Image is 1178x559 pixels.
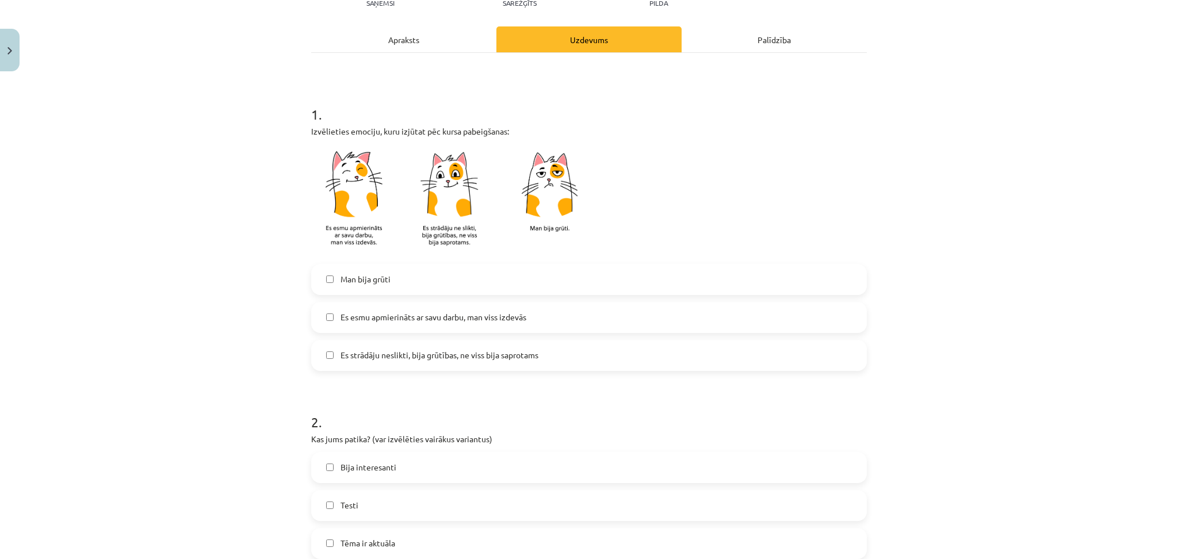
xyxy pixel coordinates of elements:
h1: 2 . [311,394,867,430]
input: Es esmu apmierināts ar savu darbu, man viss izdevās [326,313,334,321]
div: Palīdzība [682,26,867,52]
input: Testi [326,501,334,509]
span: Es esmu apmierināts ar savu darbu, man viss izdevās [341,311,526,323]
input: Man bija grūti [326,275,334,283]
p: Izvēlieties emociju, kuru izjūtat pēc kursa pabeigšanas: [311,125,867,137]
input: Es strādāju neslikti, bija grūtības, ne viss bija saprotams [326,351,334,359]
input: Bija interesanti [326,464,334,471]
span: Tēma ir aktuāla [341,537,395,549]
span: Testi [341,499,358,511]
div: Apraksts [311,26,496,52]
p: Kas jums patika? (var izvēlēties vairākus variantus) [311,433,867,445]
h1: 1 . [311,86,867,122]
div: Uzdevums [496,26,682,52]
span: Es strādāju neslikti, bija grūtības, ne viss bija saprotams [341,349,538,361]
img: icon-close-lesson-0947bae3869378f0d4975bcd49f059093ad1ed9edebbc8119c70593378902aed.svg [7,47,12,55]
span: Man bija grūti [341,273,391,285]
input: Tēma ir aktuāla [326,539,334,547]
span: Bija interesanti [341,461,396,473]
